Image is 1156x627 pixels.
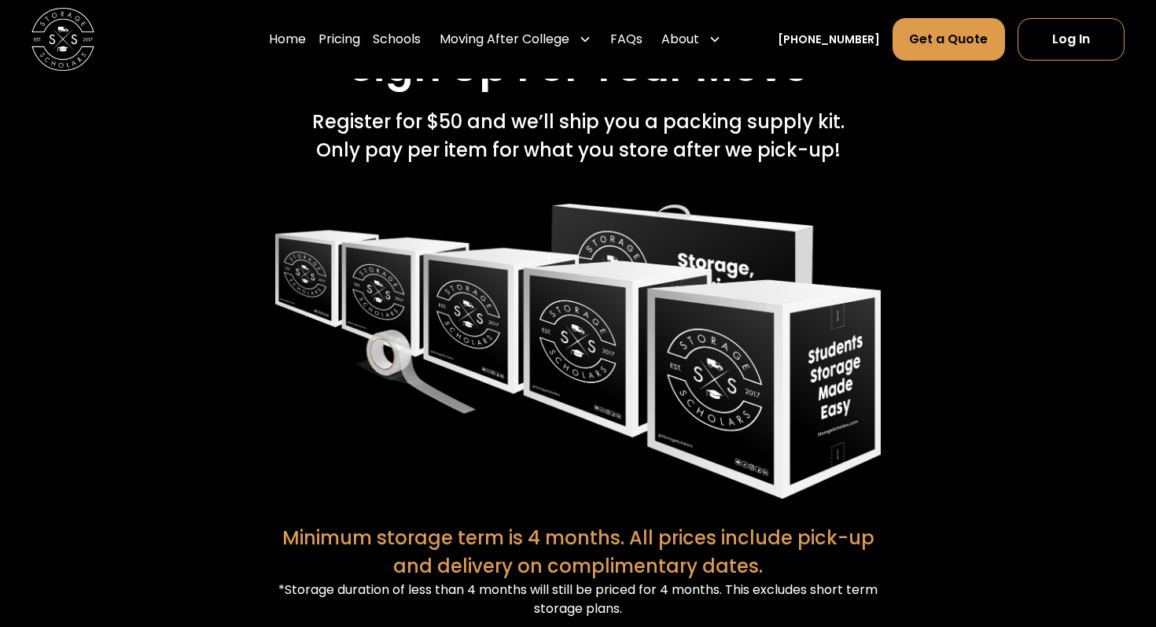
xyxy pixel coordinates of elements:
div: About [655,17,727,61]
a: [PHONE_NUMBER] [778,31,880,48]
a: Home [269,17,306,61]
a: Log In [1018,18,1125,61]
div: Register for $50 and we’ll ship you a packing supply kit. Only pay per item for what you store af... [312,108,845,164]
a: home [31,8,94,71]
div: *Storage duration of less than 4 months will still be priced for 4 months. This excludes short te... [275,581,881,618]
div: Moving After College [440,30,569,49]
div: Moving After College [433,17,598,61]
a: Pricing [318,17,360,61]
div: About [661,30,699,49]
a: FAQs [610,17,642,61]
img: Storage Scholars main logo [31,8,94,71]
a: Schools [373,17,421,61]
img: Storage Scholars packaging supplies. [275,204,881,499]
div: Minimum storage term is 4 months. All prices include pick-up and delivery on complimentary dates. [275,524,881,581]
a: Get a Quote [893,18,1004,61]
h2: Sign Up For Your Move [348,42,808,92]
